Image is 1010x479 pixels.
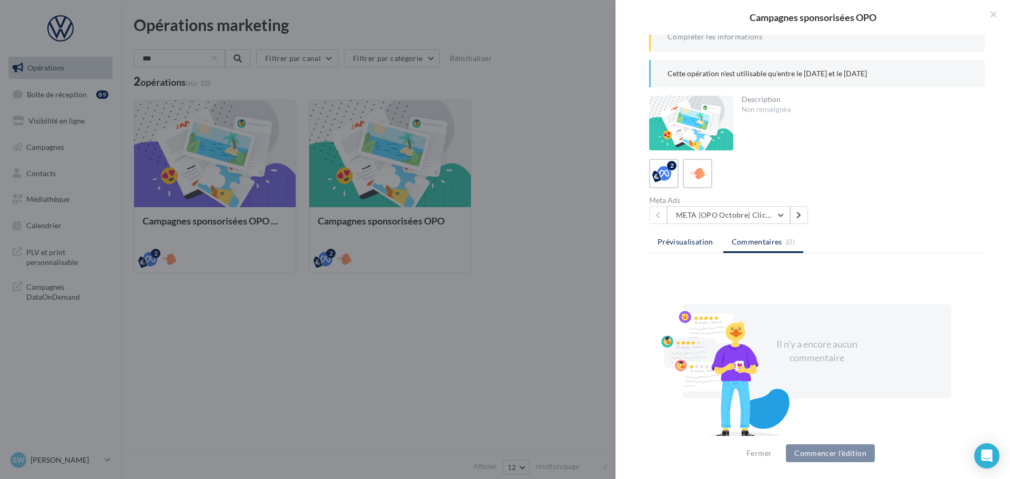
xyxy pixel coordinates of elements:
button: Fermer [742,447,776,460]
div: Meta Ads [649,197,813,204]
a: Compléter les informations [668,33,762,41]
button: Commencer l'édition [786,444,875,462]
div: Campagnes sponsorisées OPO [632,13,993,22]
div: Open Intercom Messenger [974,443,999,468]
span: Prévisualisation [658,237,713,246]
div: Non renseignée [742,105,977,115]
div: Description [742,96,977,103]
button: META |OPO Octobre| Click To Map [667,206,790,224]
div: 2 [667,161,676,170]
p: Cette opération n'est utilisable qu'entre le [DATE] et le [DATE] [668,68,968,79]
